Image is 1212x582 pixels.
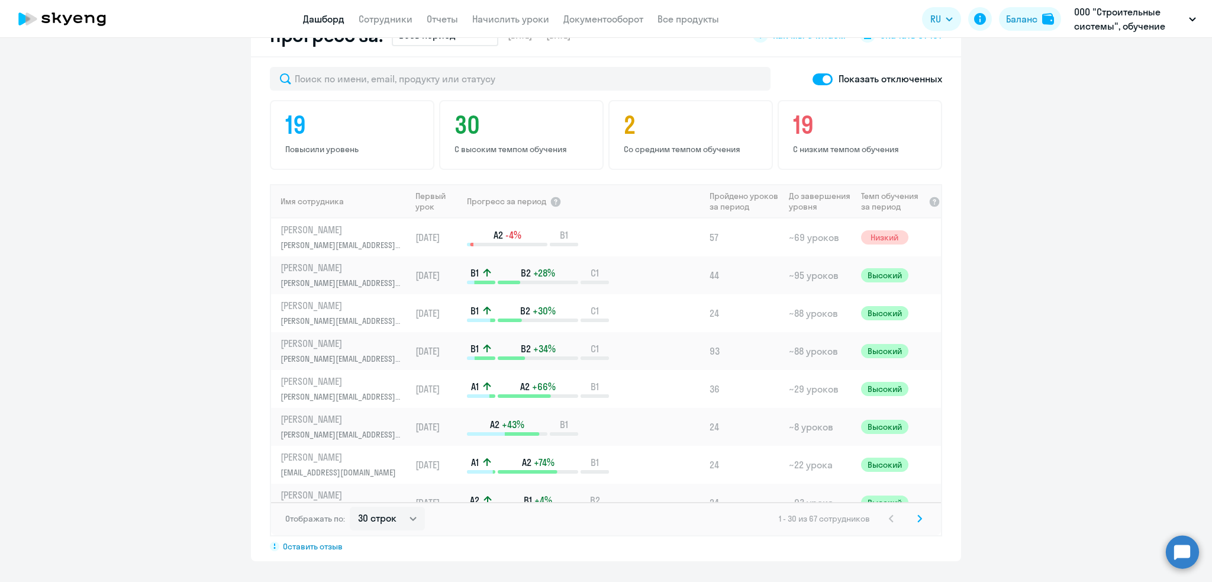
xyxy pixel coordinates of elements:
td: 93 [705,332,784,370]
a: [PERSON_NAME][PERSON_NAME][EMAIL_ADDRESS][DOMAIN_NAME] [281,375,410,403]
input: Поиск по имени, email, продукту или статусу [270,67,771,91]
td: [DATE] [411,332,466,370]
p: [PERSON_NAME] [281,337,402,350]
p: [PERSON_NAME][EMAIL_ADDRESS][DOMAIN_NAME] [281,314,402,327]
span: Отображать по: [285,513,345,524]
p: Со средним темпом обучения [624,144,761,155]
span: +30% [533,304,556,317]
h4: 30 [454,111,592,139]
span: B1 [470,304,479,317]
a: [PERSON_NAME][PERSON_NAME][EMAIL_ADDRESS][DOMAIN_NAME] [281,337,410,365]
span: B2 [521,342,531,355]
p: [PERSON_NAME] [281,413,402,426]
p: [PERSON_NAME] [281,299,402,312]
a: [PERSON_NAME][PERSON_NAME][EMAIL_ADDRESS][DOMAIN_NAME] [281,488,410,517]
p: [PERSON_NAME][EMAIL_ADDRESS][DOMAIN_NAME] [281,276,402,290]
a: [PERSON_NAME][PERSON_NAME][EMAIL_ADDRESS][DOMAIN_NAME] [281,223,410,252]
p: [PERSON_NAME][EMAIL_ADDRESS][DOMAIN_NAME] [281,239,402,252]
a: [PERSON_NAME][PERSON_NAME][EMAIL_ADDRESS][DOMAIN_NAME] [281,261,410,290]
a: Документооборот [563,13,643,25]
span: 1 - 30 из 67 сотрудников [779,513,870,524]
span: Высокий [861,458,908,472]
span: B1 [591,456,599,469]
span: +28% [533,266,555,279]
td: ~88 уроков [784,294,856,332]
img: balance [1042,13,1054,25]
p: С низким темпом обучения [793,144,930,155]
span: Высокий [861,268,908,282]
span: B2 [520,304,530,317]
td: ~69 уроков [784,218,856,256]
p: [EMAIL_ADDRESS][DOMAIN_NAME] [281,466,402,479]
span: A2 [490,418,499,431]
span: B1 [560,229,568,242]
span: A2 [470,494,479,507]
span: Темп обучения за период [861,191,925,212]
td: [DATE] [411,484,466,522]
span: B1 [591,380,599,393]
p: Повысили уровень [285,144,423,155]
span: +34% [533,342,556,355]
p: [PERSON_NAME][EMAIL_ADDRESS][DOMAIN_NAME] [281,390,402,403]
td: [DATE] [411,218,466,256]
span: Высокий [861,344,908,358]
h4: 19 [285,111,423,139]
p: С высоким темпом обучения [454,144,592,155]
span: B1 [524,494,532,507]
p: ООО "Строительные системы", обучение [1074,5,1184,33]
span: B1 [470,342,479,355]
div: Баланс [1006,12,1037,26]
td: [DATE] [411,256,466,294]
p: [PERSON_NAME] [281,261,402,274]
a: Сотрудники [359,13,412,25]
span: C1 [591,304,599,317]
span: A1 [471,456,479,469]
td: [DATE] [411,408,466,446]
button: ООО "Строительные системы", обучение [1068,5,1202,33]
h4: 19 [793,111,930,139]
p: [PERSON_NAME][EMAIL_ADDRESS][DOMAIN_NAME] [281,352,402,365]
p: [PERSON_NAME] [281,451,402,464]
span: B2 [521,266,531,279]
span: +4% [534,494,552,507]
p: [PERSON_NAME][EMAIL_ADDRESS][PERSON_NAME][DOMAIN_NAME] [281,428,402,441]
span: A1 [471,380,479,393]
span: RU [930,12,941,26]
td: ~93 урока [784,484,856,522]
span: Высокий [861,420,908,434]
th: До завершения уровня [784,184,856,218]
td: 24 [705,408,784,446]
td: 44 [705,256,784,294]
td: 24 [705,294,784,332]
a: [PERSON_NAME][PERSON_NAME][EMAIL_ADDRESS][PERSON_NAME][DOMAIN_NAME] [281,413,410,441]
span: B2 [590,494,600,507]
span: -4% [505,229,521,242]
td: 36 [705,370,784,408]
td: [DATE] [411,446,466,484]
a: Дашборд [303,13,344,25]
th: Имя сотрудника [271,184,411,218]
td: ~88 уроков [784,332,856,370]
span: B1 [470,266,479,279]
td: 24 [705,446,784,484]
p: [PERSON_NAME] [281,223,402,236]
td: 57 [705,218,784,256]
p: [PERSON_NAME] [281,488,402,501]
span: A2 [520,380,530,393]
span: C1 [591,342,599,355]
span: +43% [502,418,524,431]
td: ~95 уроков [784,256,856,294]
td: [DATE] [411,370,466,408]
span: Прогресс за период [467,196,546,207]
td: [DATE] [411,294,466,332]
span: Низкий [861,230,908,245]
span: Высокий [861,496,908,510]
span: B1 [560,418,568,431]
button: Балансbalance [999,7,1061,31]
span: Оставить отзыв [283,541,343,552]
th: Пройдено уроков за период [705,184,784,218]
p: [PERSON_NAME] [281,375,402,388]
h4: 2 [624,111,761,139]
p: Показать отключенных [839,72,942,86]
